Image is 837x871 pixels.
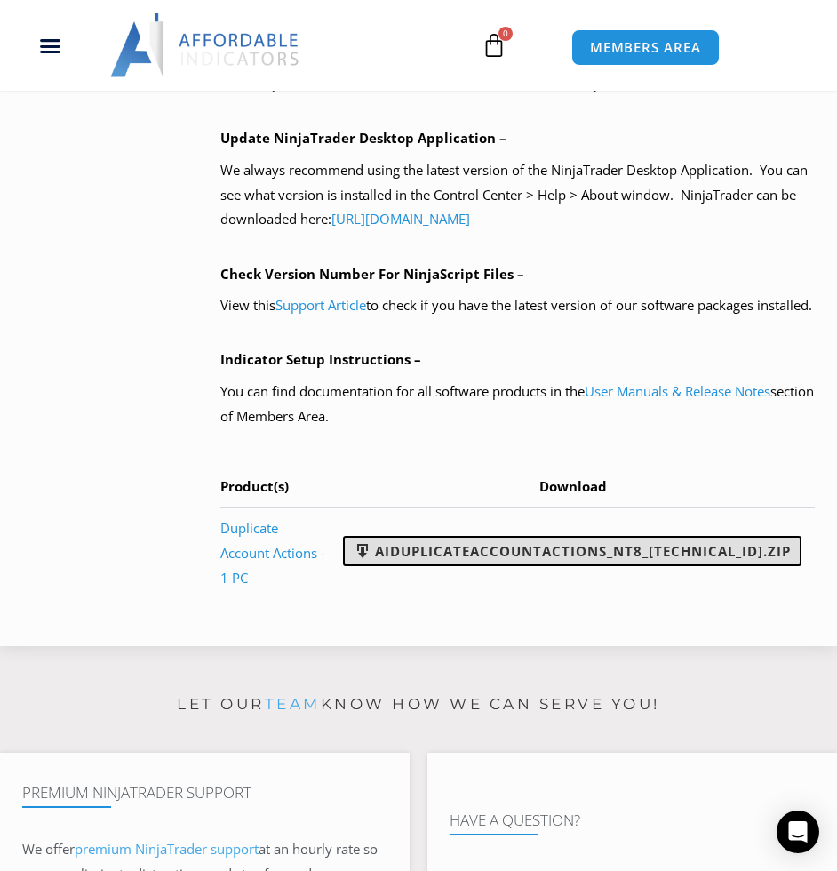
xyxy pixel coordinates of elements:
[539,477,607,495] span: Download
[220,293,815,318] p: View this to check if you have the latest version of our software packages installed.
[590,41,701,54] span: MEMBERS AREA
[331,210,470,228] a: [URL][DOMAIN_NAME]
[220,158,815,233] p: We always recommend using the latest version of the NinjaTrader Desktop Application. You can see ...
[220,380,815,429] p: You can find documentation for all software products in the section of Members Area.
[220,129,506,147] b: Update NinjaTrader Desktop Application –
[220,519,325,587] a: Duplicate Account Actions - 1 PC
[220,265,524,283] b: Check Version Number For NinjaScript Files –
[220,477,289,495] span: Product(s)
[777,811,819,853] div: Open Intercom Messenger
[455,20,533,71] a: 0
[75,840,259,858] a: premium NinjaTrader support
[220,350,421,368] b: Indicator Setup Instructions –
[585,382,770,400] a: User Manuals & Release Notes
[343,536,801,566] a: AIDuplicateAccountActions_NT8_[TECHNICAL_ID].zip
[498,27,513,41] span: 0
[110,13,301,77] img: LogoAI | Affordable Indicators – NinjaTrader
[9,28,92,62] div: Menu Toggle
[571,29,720,66] a: MEMBERS AREA
[265,695,321,713] a: team
[450,811,815,829] h4: Have A Question?
[22,840,75,858] span: We offer
[275,296,366,314] a: Support Article
[22,784,387,802] h4: Premium NinjaTrader Support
